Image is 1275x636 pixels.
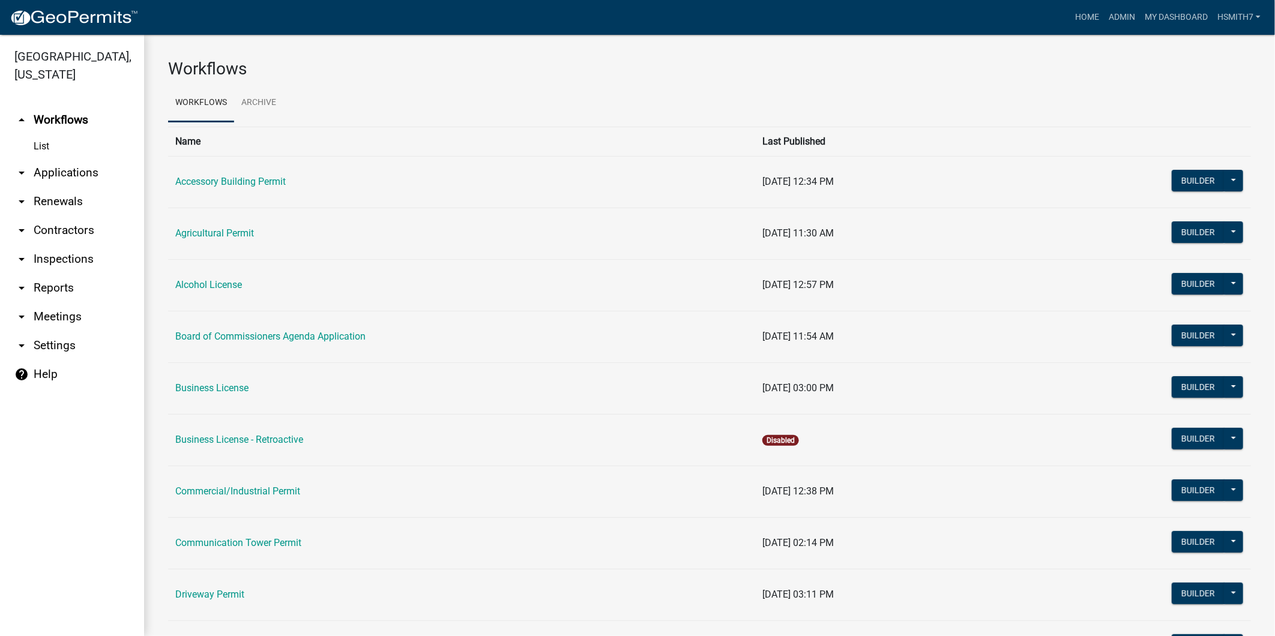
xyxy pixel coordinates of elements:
span: [DATE] 12:38 PM [762,485,834,497]
span: [DATE] 12:34 PM [762,176,834,187]
a: Driveway Permit [175,589,244,600]
a: Board of Commissioners Agenda Application [175,331,366,342]
th: Last Published [755,127,1001,156]
button: Builder [1172,428,1225,449]
a: Business License - Retroactive [175,434,303,445]
a: Commercial/Industrial Permit [175,485,300,497]
button: Builder [1172,170,1225,191]
a: Workflows [168,84,234,122]
span: [DATE] 02:14 PM [762,537,834,548]
i: arrow_drop_up [14,113,29,127]
i: arrow_drop_down [14,310,29,324]
button: Builder [1172,531,1225,553]
a: Admin [1104,6,1140,29]
span: [DATE] 03:11 PM [762,589,834,600]
i: arrow_drop_down [14,252,29,266]
span: [DATE] 12:57 PM [762,279,834,290]
a: My Dashboard [1140,6,1213,29]
a: Alcohol License [175,279,242,290]
button: Builder [1172,273,1225,295]
button: Builder [1172,583,1225,604]
a: Archive [234,84,283,122]
i: help [14,367,29,382]
i: arrow_drop_down [14,166,29,180]
a: Accessory Building Permit [175,176,286,187]
button: Builder [1172,325,1225,346]
i: arrow_drop_down [14,281,29,295]
span: [DATE] 03:00 PM [762,382,834,394]
span: [DATE] 11:30 AM [762,227,834,239]
i: arrow_drop_down [14,223,29,238]
a: hsmith7 [1213,6,1265,29]
th: Name [168,127,755,156]
a: Business License [175,382,249,394]
h3: Workflows [168,59,1251,79]
i: arrow_drop_down [14,194,29,209]
span: Disabled [762,435,799,446]
button: Builder [1172,221,1225,243]
a: Communication Tower Permit [175,537,301,548]
button: Builder [1172,376,1225,398]
a: Agricultural Permit [175,227,254,239]
i: arrow_drop_down [14,338,29,353]
span: [DATE] 11:54 AM [762,331,834,342]
a: Home [1070,6,1104,29]
button: Builder [1172,479,1225,501]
